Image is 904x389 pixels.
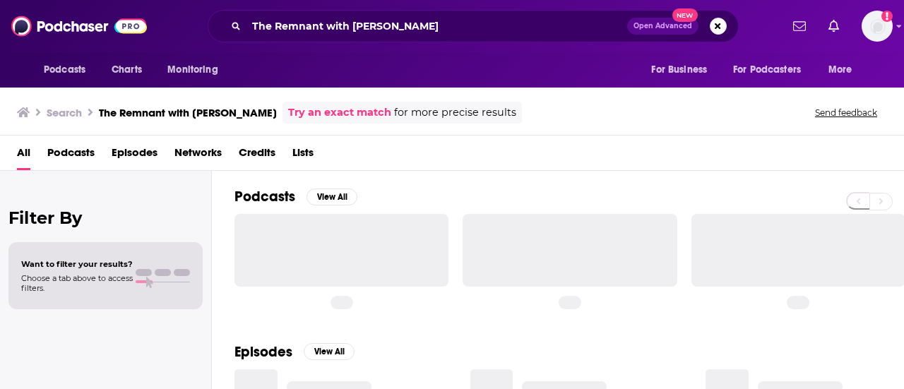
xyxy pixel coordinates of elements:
[634,23,692,30] span: Open Advanced
[862,11,893,42] button: Show profile menu
[21,259,133,269] span: Want to filter your results?
[641,56,725,83] button: open menu
[47,141,95,170] a: Podcasts
[823,14,845,38] a: Show notifications dropdown
[174,141,222,170] a: Networks
[234,343,292,361] h2: Episodes
[21,273,133,293] span: Choose a tab above to access filters.
[102,56,150,83] a: Charts
[157,56,236,83] button: open menu
[246,15,627,37] input: Search podcasts, credits, & more...
[239,141,275,170] a: Credits
[11,13,147,40] img: Podchaser - Follow, Share and Rate Podcasts
[47,106,82,119] h3: Search
[292,141,314,170] a: Lists
[627,18,698,35] button: Open AdvancedNew
[167,60,218,80] span: Monitoring
[862,11,893,42] img: User Profile
[828,60,852,80] span: More
[99,106,277,119] h3: The Remnant with [PERSON_NAME]
[394,104,516,121] span: for more precise results
[307,188,357,205] button: View All
[8,208,203,228] h2: Filter By
[112,60,142,80] span: Charts
[819,56,870,83] button: open menu
[17,141,30,170] a: All
[208,10,739,42] div: Search podcasts, credits, & more...
[288,104,391,121] a: Try an exact match
[44,60,85,80] span: Podcasts
[234,343,355,361] a: EpisodesView All
[811,107,881,119] button: Send feedback
[881,11,893,22] svg: Add a profile image
[234,188,357,205] a: PodcastsView All
[733,60,801,80] span: For Podcasters
[234,188,295,205] h2: Podcasts
[672,8,698,22] span: New
[304,343,355,360] button: View All
[651,60,707,80] span: For Business
[112,141,157,170] a: Episodes
[787,14,811,38] a: Show notifications dropdown
[34,56,104,83] button: open menu
[862,11,893,42] span: Logged in as calellac
[724,56,821,83] button: open menu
